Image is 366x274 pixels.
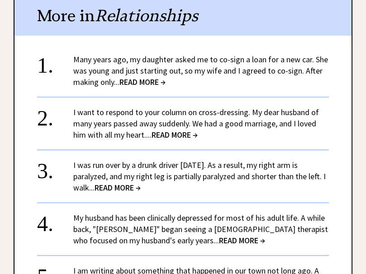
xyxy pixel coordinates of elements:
[37,159,73,176] div: 3.
[37,54,73,70] div: 1.
[119,77,166,87] span: READ MORE →
[73,54,328,87] a: Many years ago, my daughter asked me to co-sign a loan for a new car. She was young and just star...
[37,107,73,123] div: 2.
[152,130,198,140] span: READ MORE →
[73,107,319,140] a: I want to respond to your column on cross-dressing. My dear husband of many years passed away sud...
[219,235,265,246] span: READ MORE →
[73,213,328,246] a: My husband has been clinically depressed for most of his adult life. A while back, "[PERSON_NAME]...
[95,182,141,193] span: READ MORE →
[95,5,198,26] span: Relationships
[73,160,326,193] a: I was run over by a drunk driver [DATE]. As a result, my right arm is paralyzed, and my right leg...
[37,212,73,229] div: 4.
